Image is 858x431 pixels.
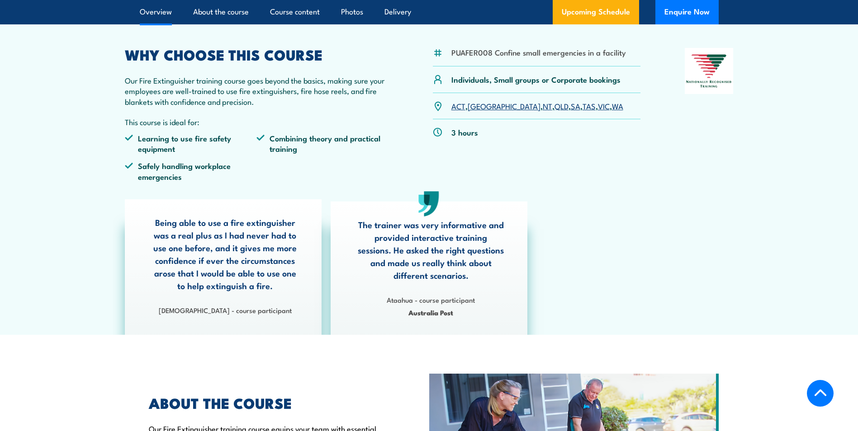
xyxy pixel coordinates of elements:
a: ACT [451,100,465,111]
li: PUAFER008 Confine small emergencies in a facility [451,47,626,57]
a: SA [571,100,580,111]
li: Safely handling workplace emergencies [125,160,257,182]
a: WA [612,100,623,111]
p: , , , , , , , [451,101,623,111]
li: Combining theory and practical training [256,133,389,154]
a: VIC [598,100,610,111]
p: The trainer was very informative and provided interactive training sessions. He asked the right q... [357,218,505,281]
p: This course is ideal for: [125,117,389,127]
li: Learning to use fire safety equipment [125,133,257,154]
strong: [DEMOGRAPHIC_DATA] - course participant [159,305,292,315]
p: Being able to use a fire extinguisher was a real plus as I had never had to use one before, and i... [152,216,299,292]
strong: Ataahua - course participant [387,295,475,305]
img: Nationally Recognised Training logo. [685,48,734,94]
a: [GEOGRAPHIC_DATA] [468,100,540,111]
h2: WHY CHOOSE THIS COURSE [125,48,389,61]
p: 3 hours [451,127,478,137]
p: Individuals, Small groups or Corporate bookings [451,74,621,84]
a: QLD [555,100,569,111]
a: NT [543,100,552,111]
span: Australia Post [357,307,505,318]
h2: ABOUT THE COURSE [149,396,388,409]
a: TAS [583,100,596,111]
p: Our Fire Extinguisher training course goes beyond the basics, making sure your employees are well... [125,75,389,107]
